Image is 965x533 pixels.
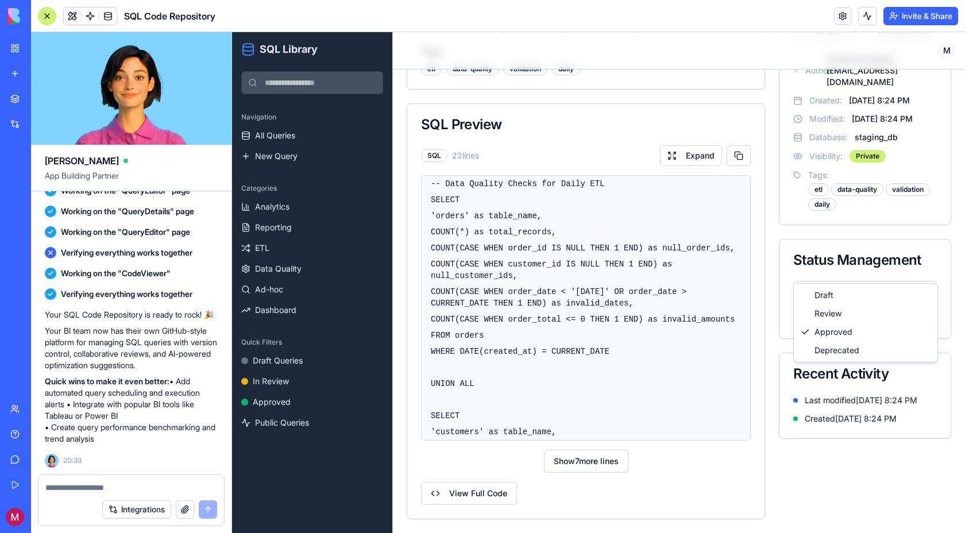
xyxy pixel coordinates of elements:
span: App Building Partner [45,170,218,191]
span: Verifying everything works together [61,288,192,300]
p: Your SQL Code Repository is ready to rock! 🎉 [45,309,218,320]
button: Integrations [102,500,171,519]
span: Working on the "CodeViewer" [61,268,171,279]
img: logo [8,8,79,24]
span: Approved [582,294,620,306]
p: • Add automated query scheduling and execution alerts • Integrate with popular BI tools like Tabl... [45,376,218,445]
span: Review [582,276,609,287]
span: 20:33 [63,456,82,465]
span: Deprecated [582,312,627,324]
span: Verifying everything works together [61,247,192,258]
span: [PERSON_NAME] [45,154,119,168]
img: ACg8ocLpPBcqog4susCD1YffUD4-tZ008L0bNu9EFxoBtQCGAqtB3g=s96-c [6,508,24,526]
span: Working on the "QueryDetails" page [61,206,194,217]
p: Your BI team now has their own GitHub-style platform for managing SQL queries with version contro... [45,325,218,371]
span: Working on the "QueryEditor" page [61,226,190,238]
span: Draft [582,257,601,269]
span: SQL Code Repository [124,9,215,23]
button: Invite & Share [883,7,958,25]
strong: Quick wins to make it even better: [45,376,169,386]
img: Ella_00000_wcx2te.png [45,454,59,468]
